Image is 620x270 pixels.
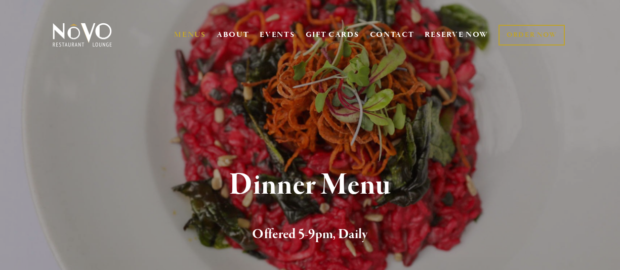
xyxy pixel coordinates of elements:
[66,224,554,245] h2: Offered 5-9pm, Daily
[425,25,488,44] a: RESERVE NOW
[499,25,565,46] a: ORDER NOW
[370,25,415,44] a: CONTACT
[260,30,295,40] a: EVENTS
[66,169,554,202] h1: Dinner Menu
[217,30,250,40] a: ABOUT
[51,22,114,48] img: Novo Restaurant &amp; Lounge
[174,30,206,40] a: MENUS
[306,25,359,44] a: GIFT CARDS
